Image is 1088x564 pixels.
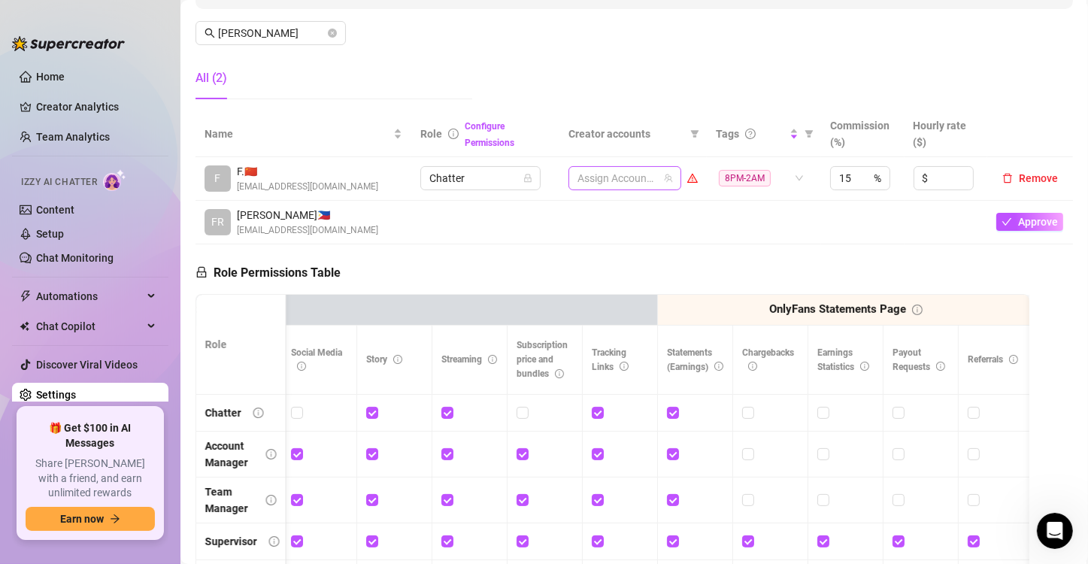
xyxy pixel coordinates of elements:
[742,347,794,372] span: Chargebacks
[176,463,200,474] span: Help
[36,131,110,143] a: Team Analytics
[36,359,138,371] a: Discover Viral Videos
[211,214,224,230] span: FR
[161,24,191,54] img: Profile image for Ella
[568,126,684,142] span: Creator accounts
[291,347,342,372] span: Social Media
[196,295,286,395] th: Role
[31,190,270,205] div: Recent message
[237,180,378,194] span: [EMAIL_ADDRESS][DOMAIN_NAME]
[31,292,251,308] div: We typically reply in a few hours
[31,362,270,393] button: Find a time
[936,362,945,371] span: info-circle
[205,405,241,421] div: Chatter
[237,163,378,180] span: F. 🇨🇳
[157,227,200,243] div: • 9h ago
[20,463,54,474] span: Home
[195,264,341,282] h5: Role Permissions Table
[30,107,271,132] p: Hi Admin 👋
[269,536,280,547] span: info-circle
[1002,173,1013,183] span: delete
[195,266,208,278] span: lock
[259,24,286,51] div: Close
[67,227,154,243] div: [PERSON_NAME]
[20,321,29,332] img: Chat Copilot
[266,449,277,459] span: info-circle
[687,123,702,145] span: filter
[87,463,139,474] span: Messages
[12,36,125,51] img: logo-BBDzfeDw.svg
[523,174,532,183] span: lock
[719,170,771,186] span: 8PM-2AM
[226,426,301,486] button: News
[215,170,221,186] span: F
[237,223,378,238] span: [EMAIL_ADDRESS][DOMAIN_NAME]
[297,362,306,371] span: info-circle
[103,169,126,191] img: AI Chatter
[16,412,285,517] img: 🚀 New Release: Like & Comment Bumps
[441,354,497,365] span: Streaming
[716,126,739,142] span: Tags
[817,347,869,372] span: Earnings Statistics
[748,362,757,371] span: info-circle
[1002,217,1012,227] span: check
[893,347,945,372] span: Payout Requests
[253,408,264,418] span: info-circle
[218,24,248,54] div: Profile image for Joe
[205,28,215,38] span: search
[218,25,325,41] input: Search members
[517,340,568,379] span: Subscription price and bundles
[664,174,673,183] span: team
[36,95,156,119] a: Creator Analytics
[36,228,64,240] a: Setup
[996,169,1064,187] button: Remove
[1037,513,1073,549] iframe: Intercom live chat
[592,347,629,372] span: Tracking Links
[805,129,814,138] span: filter
[366,354,402,365] span: Story
[687,173,698,183] span: warning
[16,199,285,255] div: Profile image for Ellaany update? If you can downgrade the other accounts I'll add more accounts ...
[26,456,155,501] span: Share [PERSON_NAME] with a friend, and earn unlimited rewards
[36,71,65,83] a: Home
[802,123,817,145] span: filter
[1018,216,1058,228] span: Approve
[714,362,723,371] span: info-circle
[465,121,514,148] a: Configure Permissions
[30,132,271,158] p: How can we help?
[968,354,1018,365] span: Referrals
[1009,355,1018,364] span: info-circle
[75,426,150,486] button: Messages
[205,533,257,550] div: Supervisor
[745,129,756,139] span: question-circle
[667,347,723,372] span: Statements (Earnings)
[769,302,906,316] strong: OnlyFans Statements Page
[31,341,270,356] div: Schedule a FREE consulting call:
[996,213,1063,231] button: Approve
[150,426,226,486] button: Help
[420,128,442,140] span: Role
[30,30,131,50] img: logo
[1019,172,1058,184] span: Remove
[488,355,497,364] span: info-circle
[555,369,564,378] span: info-circle
[36,204,74,216] a: Content
[205,484,254,517] div: Team Manager
[690,129,699,138] span: filter
[189,24,220,54] img: Profile image for Giselle
[36,284,143,308] span: Automations
[15,177,286,256] div: Recent messageProfile image for Ellaany update? If you can downgrade the other accounts I'll add ...
[21,175,97,190] span: Izzy AI Chatter
[36,389,76,401] a: Settings
[237,207,378,223] span: [PERSON_NAME] 🇵🇭
[36,314,143,338] span: Chat Copilot
[205,438,254,471] div: Account Manager
[195,69,227,87] div: All (2)
[266,495,277,505] span: info-circle
[195,111,411,157] th: Name
[20,290,32,302] span: thunderbolt
[912,305,923,315] span: info-circle
[328,29,337,38] button: close-circle
[26,507,155,531] button: Earn nowarrow-right
[26,421,155,450] span: 🎁 Get $100 in AI Messages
